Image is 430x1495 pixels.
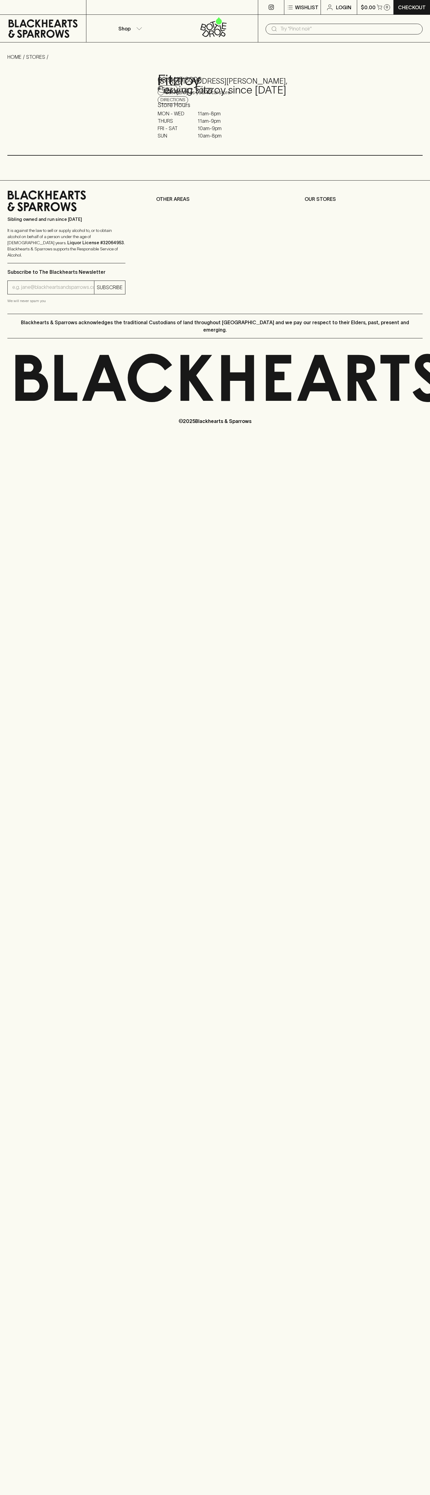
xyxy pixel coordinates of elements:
strong: Liquor License #32064953 [67,240,124,245]
p: Shop [118,25,131,32]
p: OUR STORES [305,195,423,203]
p: $0.00 [361,4,376,11]
p: Blackhearts & Sparrows acknowledges the traditional Custodians of land throughout [GEOGRAPHIC_DAT... [12,319,418,333]
p: 0 [386,6,388,9]
button: SUBSCRIBE [94,281,125,294]
input: e.g. jane@blackheartsandsparrows.com.au [12,282,94,292]
p: OTHER AREAS [156,195,274,203]
p: ⠀ [86,4,92,11]
p: SUBSCRIBE [97,284,123,291]
p: Checkout [398,4,426,11]
input: Try "Pinot noir" [280,24,418,34]
p: Login [336,4,351,11]
p: Subscribe to The Blackhearts Newsletter [7,268,125,276]
p: We will never spam you [7,298,125,304]
p: Sibling owned and run since [DATE] [7,216,125,222]
p: Wishlist [295,4,318,11]
a: STORES [26,54,45,60]
a: HOME [7,54,22,60]
p: It is against the law to sell or supply alcohol to, or to obtain alcohol on behalf of a person un... [7,227,125,258]
button: Shop [86,15,172,42]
